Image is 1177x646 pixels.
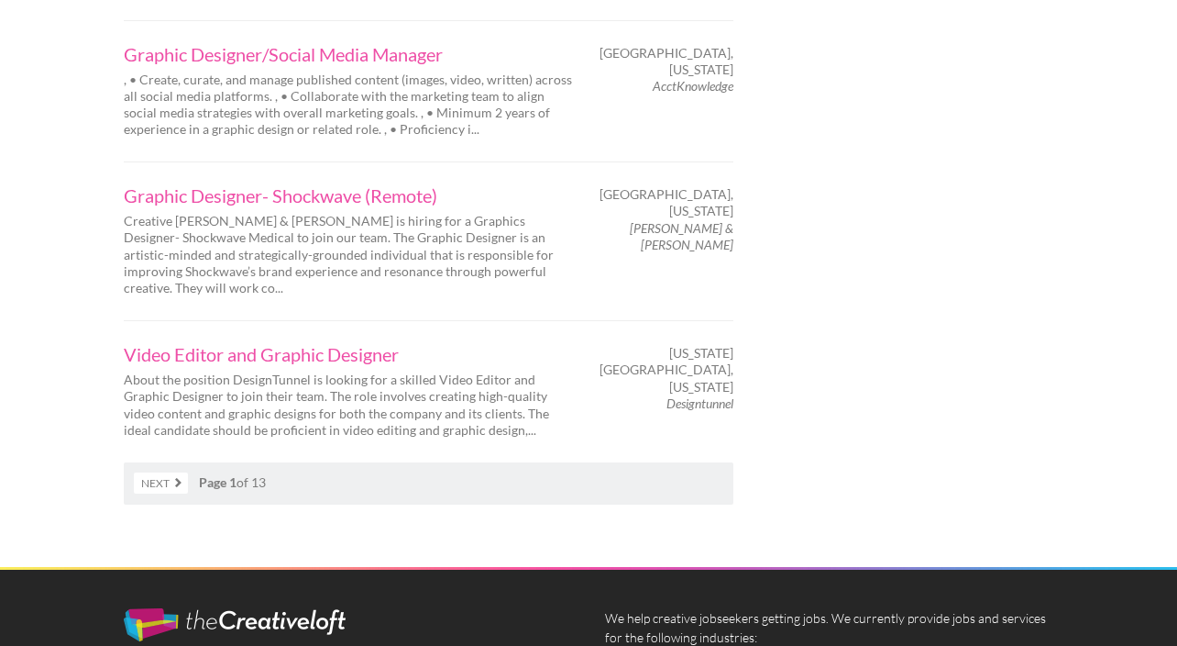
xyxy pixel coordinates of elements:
strong: Page 1 [199,474,236,490]
p: Creative [PERSON_NAME] & [PERSON_NAME] is hiring for a Graphics Designer- Shockwave Medical to jo... [124,213,573,296]
p: About the position DesignTunnel is looking for a skilled Video Editor and Graphic Designer to joi... [124,372,573,439]
a: Video Editor and Graphic Designer [124,345,573,363]
em: [PERSON_NAME] & [PERSON_NAME] [630,220,733,252]
span: [GEOGRAPHIC_DATA], [US_STATE] [599,186,733,219]
em: AcctKnowledge [653,78,733,94]
p: , • Create, curate, and manage published content (images, video, written) across all social media... [124,72,573,139]
img: The Creative Loft [124,608,346,641]
em: Designtunnel [666,395,733,411]
span: [US_STATE][GEOGRAPHIC_DATA], [US_STATE] [599,345,733,395]
nav: of 13 [124,462,733,505]
a: Next [134,473,188,494]
a: Graphic Designer/Social Media Manager [124,45,573,63]
a: Graphic Designer- Shockwave (Remote) [124,186,573,205]
span: [GEOGRAPHIC_DATA], [US_STATE] [599,45,733,78]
